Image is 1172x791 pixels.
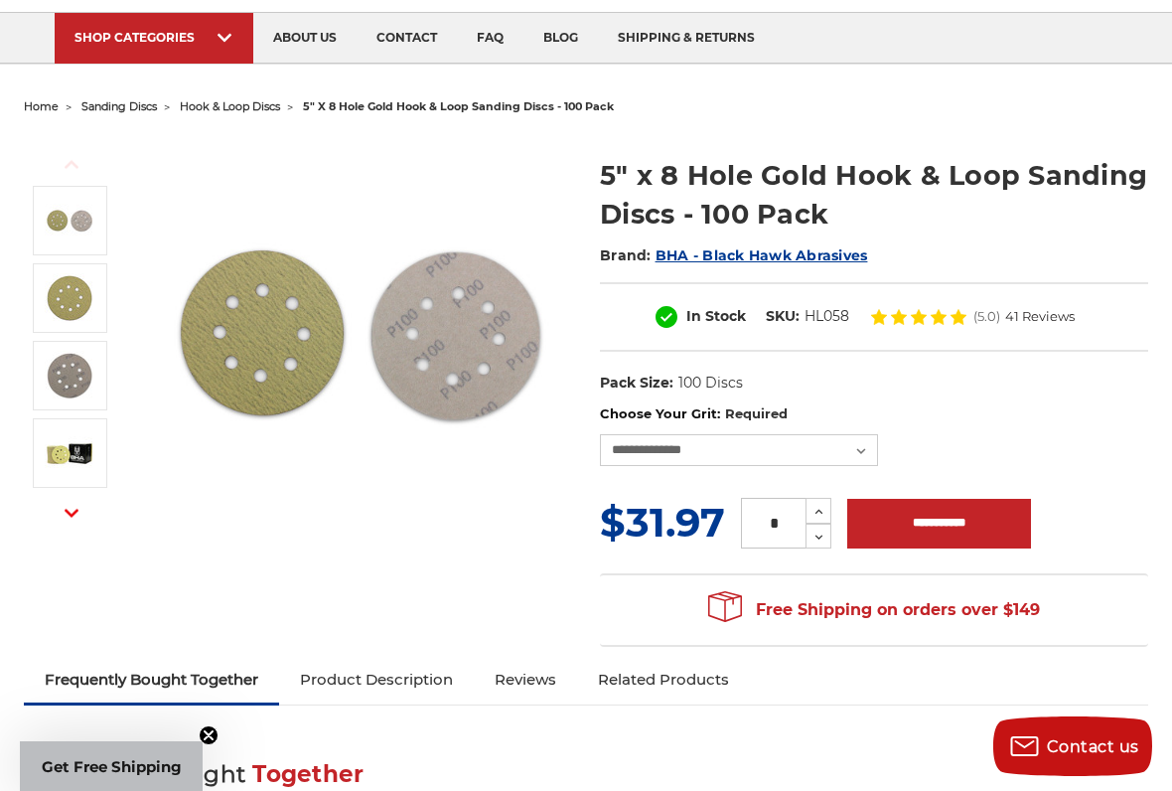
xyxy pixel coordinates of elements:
button: Previous [48,143,95,186]
a: about us [253,13,357,64]
span: 41 Reviews [1005,310,1075,323]
h1: 5" x 8 Hole Gold Hook & Loop Sanding Discs - 100 Pack [600,156,1148,234]
span: In Stock [686,307,746,325]
img: 5 inch hook & loop disc 8 VAC Hole [45,273,94,323]
button: Contact us [993,716,1152,776]
a: Frequently Bought Together [24,658,279,702]
img: 5 in x 8 hole gold hook and loop sanding disc pack [45,428,94,478]
a: faq [457,13,523,64]
dd: 100 Discs [678,373,743,394]
span: Get Free Shipping [42,757,182,776]
a: sanding discs [81,99,157,113]
dt: Pack Size: [600,373,673,394]
dt: SKU: [766,306,800,327]
a: shipping & returns [598,13,775,64]
a: home [24,99,59,113]
button: Next [48,492,95,535]
img: 5 inch 8 hole gold velcro disc stack [161,135,558,533]
button: Close teaser [199,725,219,745]
a: Product Description [279,658,474,702]
a: BHA - Black Hawk Abrasives [656,246,868,264]
img: 5 inch 8 hole gold velcro disc stack [45,196,94,245]
a: blog [523,13,598,64]
a: contact [357,13,457,64]
span: Contact us [1047,737,1139,756]
a: hook & loop discs [180,99,280,113]
dd: HL058 [805,306,849,327]
span: Together [252,760,364,788]
span: (5.0) [973,310,1000,323]
div: Get Free ShippingClose teaser [20,741,203,791]
a: Reviews [474,658,577,702]
small: Required [725,405,788,421]
span: Brand: [600,246,652,264]
label: Choose Your Grit: [600,404,1148,424]
img: velcro backed 8 hole sanding disc [45,351,94,400]
span: Free Shipping on orders over $149 [708,590,1040,630]
span: $31.97 [600,498,725,547]
a: Related Products [577,658,750,702]
span: 5" x 8 hole gold hook & loop sanding discs - 100 pack [303,99,614,113]
div: SHOP CATEGORIES [74,30,233,45]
